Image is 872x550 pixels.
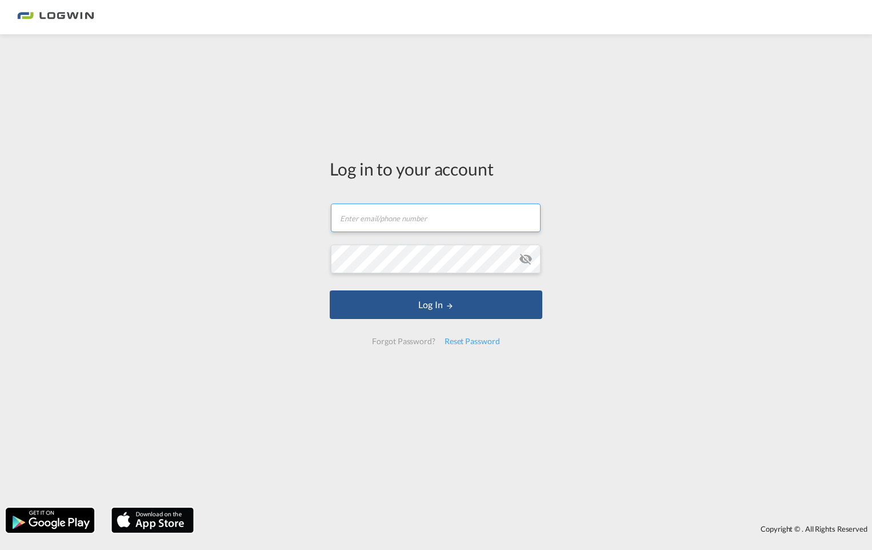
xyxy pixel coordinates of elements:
[330,157,542,181] div: Log in to your account
[17,5,94,30] img: bc73a0e0d8c111efacd525e4c8ad7d32.png
[5,507,95,534] img: google.png
[519,252,533,266] md-icon: icon-eye-off
[199,519,872,539] div: Copyright © . All Rights Reserved
[110,507,195,534] img: apple.png
[440,331,505,352] div: Reset Password
[330,290,542,319] button: LOGIN
[331,204,541,232] input: Enter email/phone number
[367,331,439,352] div: Forgot Password?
